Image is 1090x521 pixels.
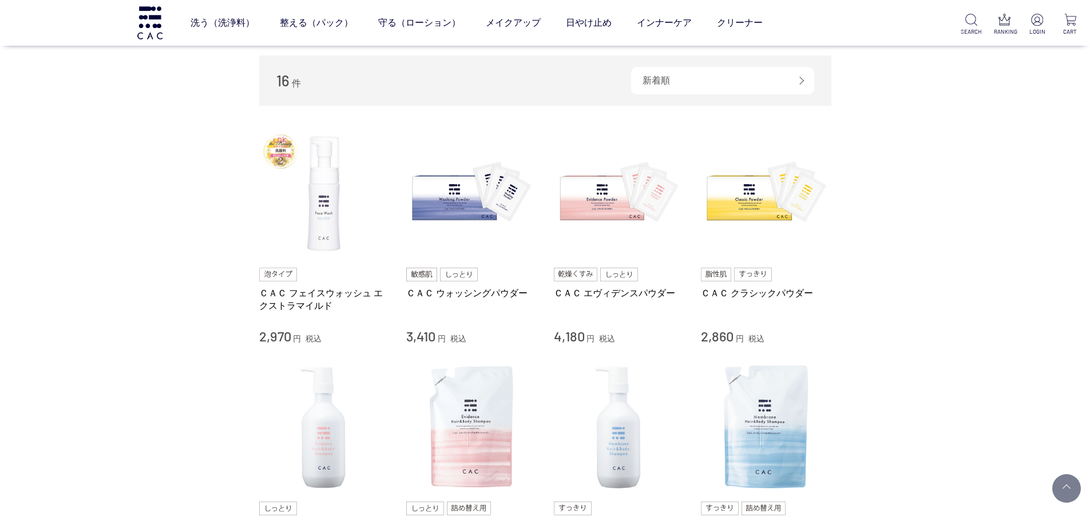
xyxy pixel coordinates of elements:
a: 日やけ止め [566,7,612,39]
img: ＣＡＣ メンブレンヘア＆ボディシャンプー400mlレフィル [701,363,831,493]
p: RANKING [994,27,1015,36]
img: ＣＡＣ エヴィデンスパウダー [554,129,684,259]
a: SEARCH [961,14,982,36]
div: 新着順 [631,67,814,94]
a: インナーケア [637,7,692,39]
span: 4,180 [554,328,585,344]
div: ドメイン: [DOMAIN_NAME][PERSON_NAME] [30,30,196,40]
a: ＣＡＣ ウォッシングパウダー [406,287,537,299]
a: メイクアップ [486,7,541,39]
span: 2,860 [701,328,734,344]
span: 税込 [306,334,322,343]
span: 税込 [450,334,466,343]
img: website_grey.svg [18,30,27,40]
a: クリーナー [717,7,763,39]
span: 円 [293,334,301,343]
span: 円 [736,334,744,343]
img: ＣＡＣ エヴィデンスヘア＆ボディシャンプー400mlレフィル [406,363,537,493]
img: 乾燥くすみ [554,268,598,281]
a: 洗う（洗浄料） [191,7,255,39]
img: しっとり [406,502,444,515]
img: ＣＡＣ メンブレンヘア＆ボディシャンプー500ml [554,363,684,493]
a: 整える（パック） [280,7,353,39]
div: キーワード流入 [133,69,184,76]
span: 2,970 [259,328,291,344]
img: 詰め替え用 [447,502,491,515]
img: 詰め替え用 [742,502,786,515]
span: 税込 [748,334,764,343]
div: ドメイン概要 [51,69,96,76]
img: 脂性肌 [701,268,731,281]
img: logo [136,6,164,39]
span: 3,410 [406,328,435,344]
img: しっとり [600,268,638,281]
img: すっきり [554,502,592,515]
a: ＣＡＣ フェイスウォッシュ エクストラマイルド [259,287,390,312]
img: 敏感肌 [406,268,437,281]
a: CART [1060,14,1081,36]
img: 泡タイプ [259,268,297,281]
p: SEARCH [961,27,982,36]
div: v 4.0.25 [32,18,56,27]
img: すっきり [734,268,772,281]
a: ＣＡＣ エヴィデンスパウダー [554,287,684,299]
img: tab_domain_overview_orange.svg [39,67,48,77]
img: ＣＡＣ フェイスウォッシュ エクストラマイルド [259,129,390,259]
a: LOGIN [1026,14,1048,36]
img: tab_keywords_by_traffic_grey.svg [120,67,129,77]
span: 円 [438,334,446,343]
a: RANKING [994,14,1015,36]
span: 税込 [599,334,615,343]
img: しっとり [440,268,478,281]
span: 円 [586,334,594,343]
a: ＣＡＣ クラシックパウダー [701,287,831,299]
a: 守る（ローション） [378,7,461,39]
img: ＣＡＣ エヴィデンスヘア＆ボディシャンプー500ml [259,363,390,493]
p: LOGIN [1026,27,1048,36]
img: すっきり [701,502,739,515]
img: ＣＡＣ ウォッシングパウダー [406,129,537,259]
img: しっとり [259,502,297,515]
span: 16 [276,71,290,89]
p: CART [1060,27,1081,36]
img: ＣＡＣ クラシックパウダー [701,129,831,259]
img: logo_orange.svg [18,18,27,27]
span: 件 [292,78,301,88]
